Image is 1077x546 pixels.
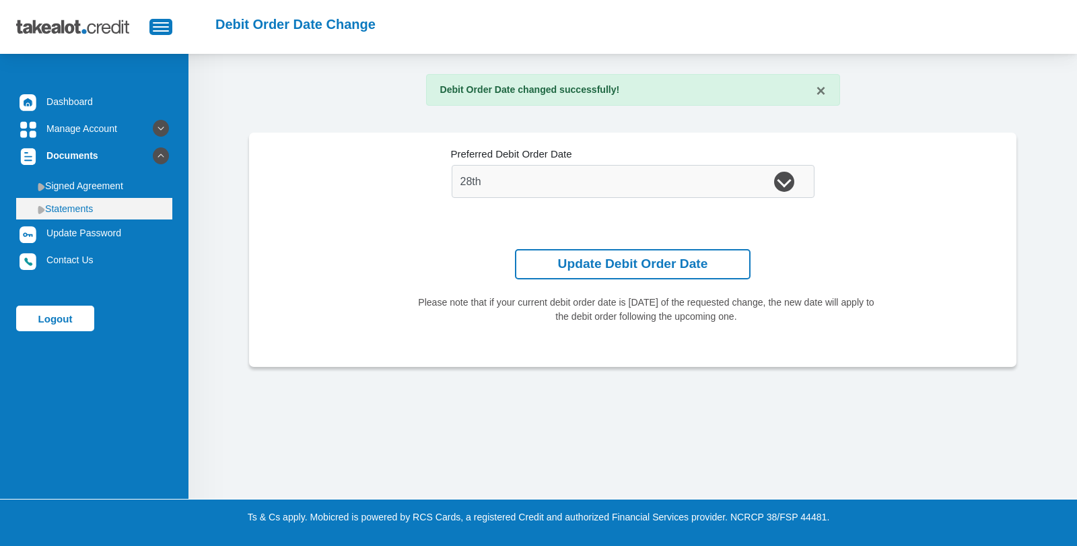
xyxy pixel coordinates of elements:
[16,220,172,246] a: Update Password
[16,143,172,168] a: Documents
[215,16,376,32] h2: Debit Order Date Change
[816,83,825,99] button: ×
[16,306,94,331] a: Logout
[16,175,172,197] a: Signed Agreement
[415,296,878,324] li: Please note that if your current debit order date is [DATE] of the requested change, the new date...
[38,182,45,191] img: menu arrow
[16,10,149,44] img: takealot_credit_logo.svg
[515,249,751,279] button: Update Debit Order Date
[16,116,172,141] a: Manage Account
[16,89,172,114] a: Dashboard
[165,510,912,524] p: Ts & Cs apply. Mobicred is powered by RCS Cards, a registered Credit and authorized Financial Ser...
[38,205,45,214] img: menu arrow
[440,84,620,95] strong: Debit Order Date changed successfully!
[16,198,172,219] a: Statements
[16,247,172,273] a: Contact Us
